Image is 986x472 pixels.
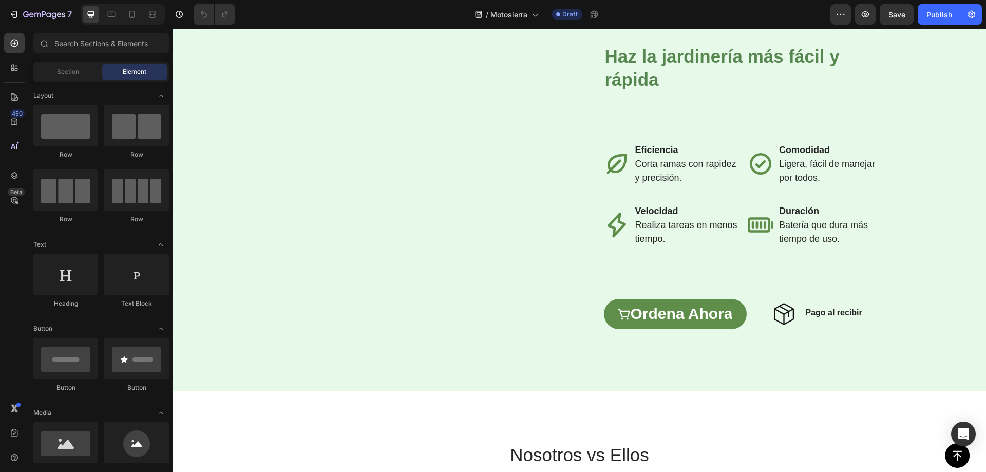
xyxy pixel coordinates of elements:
span: Toggle open [153,405,169,421]
div: Button [33,383,98,392]
span: Draft [562,10,578,19]
div: Row [104,150,169,159]
button: 7 [4,4,77,25]
strong: Velocidad [462,187,505,197]
iframe: Design area [173,29,986,472]
strong: Eficiencia [462,126,505,136]
strong: Comodidad [606,126,657,136]
span: Media [33,408,51,418]
button: Save [880,4,914,25]
span: Toggle open [153,320,169,337]
span: Layout [33,91,53,100]
p: 7 [67,8,72,21]
span: Motosierra [490,9,527,20]
div: Row [33,150,98,159]
span: Toggle open [153,87,169,104]
div: Text Block [104,299,169,308]
button: Publish [918,4,961,25]
div: Row [104,215,169,224]
input: Search Sections & Elements [33,33,169,53]
span: Section [57,67,79,77]
span: Toggle open [153,236,169,253]
span: Button [33,324,52,333]
span: Corta ramas con rapidez y precisión. [462,140,563,164]
span: Batería que dura más tiempo de uso. [606,201,695,225]
span: Save [888,10,905,19]
div: Heading [33,299,98,308]
div: Publish [926,9,952,20]
div: Row [33,215,98,224]
div: 450 [10,109,25,118]
span: Text [33,240,46,249]
a: ordena ahora [431,280,574,310]
div: Undo/Redo [194,4,235,25]
span: Element [123,67,146,77]
span: Ligera, fácil de manejar por todos. [606,140,702,164]
span: / [486,9,488,20]
div: Beta [8,188,25,196]
div: Button [104,383,169,392]
span: Realiza tareas en menos tiempo. [462,201,564,225]
div: Open Intercom Messenger [951,422,976,446]
span: ordena ahora [458,286,560,303]
strong: Duración [606,187,646,197]
strong: Pago al recibir [633,289,689,298]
